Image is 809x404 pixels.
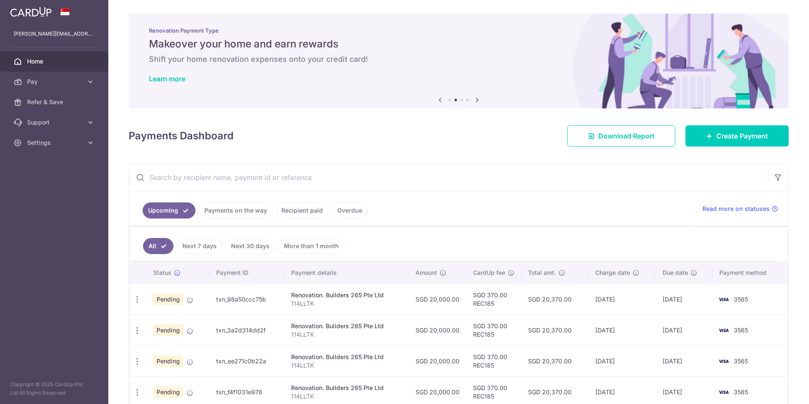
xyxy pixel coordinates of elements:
[14,30,95,38] p: [PERSON_NAME][EMAIL_ADDRESS][DOMAIN_NAME]
[734,357,748,365] span: 3565
[528,268,556,277] span: Total amt.
[291,322,402,330] div: Renovation. Builders 265 Pte Ltd
[589,346,656,376] td: [DATE]
[149,75,185,83] a: Learn more
[521,346,588,376] td: SGD 20,370.00
[129,14,789,108] img: Renovation banner
[10,7,52,17] img: CardUp
[199,202,272,219] a: Payments on the way
[473,268,505,277] span: CardUp fee
[734,327,748,334] span: 3565
[209,284,284,315] td: txn_98a50ccc75b
[466,284,521,315] td: SGD 370.00 REC185
[153,324,183,336] span: Pending
[27,98,83,106] span: Refer & Save
[589,284,656,315] td: [DATE]
[567,125,675,147] a: Download Report
[713,262,788,284] th: Payment method
[291,291,402,299] div: Renovation. Builders 265 Pte Ltd
[153,386,183,398] span: Pending
[177,238,222,254] a: Next 7 days
[278,238,344,254] a: More than 1 month
[291,384,402,392] div: Renovation. Builders 265 Pte Ltd
[663,268,688,277] span: Due date
[598,131,655,141] span: Download Report
[466,315,521,346] td: SGD 370.00 REC185
[656,284,713,315] td: [DATE]
[276,202,328,219] a: Recipient paid
[284,262,409,284] th: Payment details
[702,205,778,213] a: Read more on statuses
[209,315,284,346] td: txn_3a2d314dd2f
[715,294,732,304] img: Bank Card
[521,315,588,346] td: SGD 20,370.00
[656,346,713,376] td: [DATE]
[153,268,171,277] span: Status
[466,346,521,376] td: SGD 370.00 REC185
[715,387,732,397] img: Bank Card
[755,379,801,400] iframe: Opens a widget where you can find more information
[226,238,275,254] a: Next 30 days
[734,388,748,396] span: 3565
[143,202,195,219] a: Upcoming
[149,27,768,34] p: Renovation Payment Type
[409,315,466,346] td: SGD 20,000.00
[409,284,466,315] td: SGD 20,000.00
[409,346,466,376] td: SGD 20,000.00
[702,205,770,213] span: Read more on statuses
[209,346,284,376] td: txn_ee271c0b22a
[715,325,732,335] img: Bank Card
[209,262,284,284] th: Payment ID
[291,361,402,370] p: 114LLTK
[129,164,768,191] input: Search by recipient name, payment id or reference
[521,284,588,315] td: SGD 20,370.00
[27,138,83,147] span: Settings
[734,296,748,303] span: 3565
[291,330,402,339] p: 114LLTK
[27,57,83,66] span: Home
[27,118,83,127] span: Support
[149,54,768,64] h6: Shift your home renovation expenses onto your credit card!
[27,77,83,86] span: Pay
[143,238,173,254] a: All
[153,355,183,367] span: Pending
[332,202,368,219] a: Overdue
[589,315,656,346] td: [DATE]
[416,268,437,277] span: Amount
[129,128,234,144] h4: Payments Dashboard
[656,315,713,346] td: [DATE]
[291,353,402,361] div: Renovation. Builders 265 Pte Ltd
[715,356,732,366] img: Bank Card
[595,268,630,277] span: Charge date
[149,37,768,51] h5: Makeover your home and earn rewards
[685,125,789,147] a: Create Payment
[291,392,402,401] p: 114LLTK
[291,299,402,308] p: 114LLTK
[716,131,768,141] span: Create Payment
[153,293,183,305] span: Pending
